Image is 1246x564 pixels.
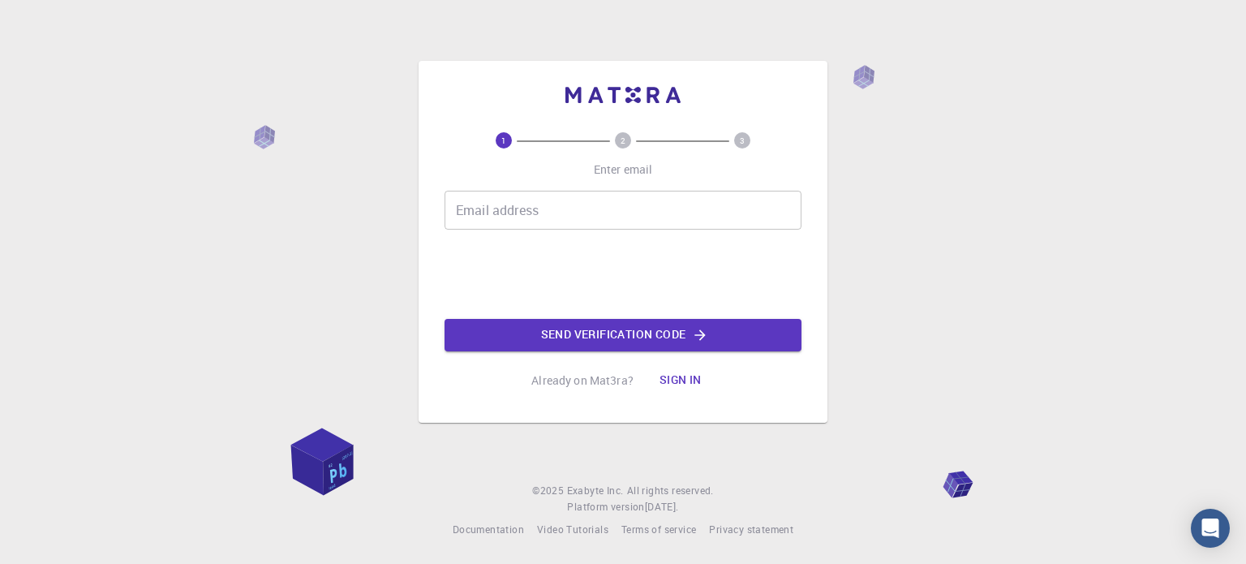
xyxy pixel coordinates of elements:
[594,161,653,178] p: Enter email
[567,499,644,515] span: Platform version
[740,135,745,146] text: 3
[453,523,524,536] span: Documentation
[621,523,696,536] span: Terms of service
[1191,509,1230,548] div: Open Intercom Messenger
[621,522,696,538] a: Terms of service
[500,243,746,306] iframe: reCAPTCHA
[567,483,624,499] a: Exabyte Inc.
[709,523,793,536] span: Privacy statement
[621,135,625,146] text: 2
[453,522,524,538] a: Documentation
[709,522,793,538] a: Privacy statement
[645,499,679,515] a: [DATE].
[537,523,608,536] span: Video Tutorials
[445,319,801,351] button: Send verification code
[501,135,506,146] text: 1
[645,500,679,513] span: [DATE] .
[531,372,634,389] p: Already on Mat3ra?
[627,483,714,499] span: All rights reserved.
[567,484,624,497] span: Exabyte Inc.
[647,364,715,397] button: Sign in
[537,522,608,538] a: Video Tutorials
[532,483,566,499] span: © 2025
